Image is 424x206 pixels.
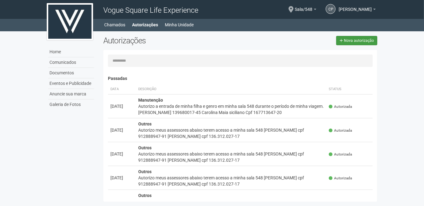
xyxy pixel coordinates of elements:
[138,98,163,103] strong: Manutenção
[103,6,198,15] span: Vogue Square Life Experience
[108,76,373,81] h4: Passadas
[336,36,377,45] a: Nova autorização
[329,152,352,157] span: Autorizada
[48,68,94,78] a: Documentos
[110,175,133,181] div: [DATE]
[138,145,152,150] strong: Outros
[48,78,94,89] a: Eventos e Publicidade
[138,121,152,126] strong: Outros
[339,1,372,12] span: Carolina Pereira Sousa
[329,128,352,133] span: Autorizada
[339,8,376,13] a: [PERSON_NAME]
[295,1,312,12] span: Sala/548
[165,20,194,29] a: Minha Unidade
[47,3,93,40] img: logo.jpg
[344,38,374,43] span: Nova autorização
[132,20,158,29] a: Autorizações
[138,103,324,116] div: Autorizo a entrada de minha filha e genro em minha sala 548 durante o período de minha viagem. [P...
[138,193,152,198] strong: Outros
[108,84,136,94] th: Data
[105,20,126,29] a: Chamados
[110,151,133,157] div: [DATE]
[326,4,336,14] a: CP
[295,8,316,13] a: Sala/548
[110,127,133,133] div: [DATE]
[138,169,152,174] strong: Outros
[138,127,324,139] div: Autorizo meus assessores abaixo terem acesso a minha sala 548 [PERSON_NAME] cpf 912888947-91 [PER...
[136,84,327,94] th: Descrição
[48,47,94,57] a: Home
[138,175,324,187] div: Autorizo meus assessores abaixo terem acesso a minha sala 548 [PERSON_NAME] cpf 912888947-91 [PER...
[138,151,324,163] div: Autorizo meus assessores abaixo terem acesso a minha sala 548 [PERSON_NAME] cpf 912888947-91 [PER...
[48,57,94,68] a: Comunicados
[326,84,373,94] th: Status
[48,89,94,99] a: Anuncie sua marca
[103,36,236,45] h2: Autorizações
[48,99,94,110] a: Galeria de Fotos
[329,176,352,181] span: Autorizada
[329,104,352,109] span: Autorizada
[110,103,133,109] div: [DATE]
